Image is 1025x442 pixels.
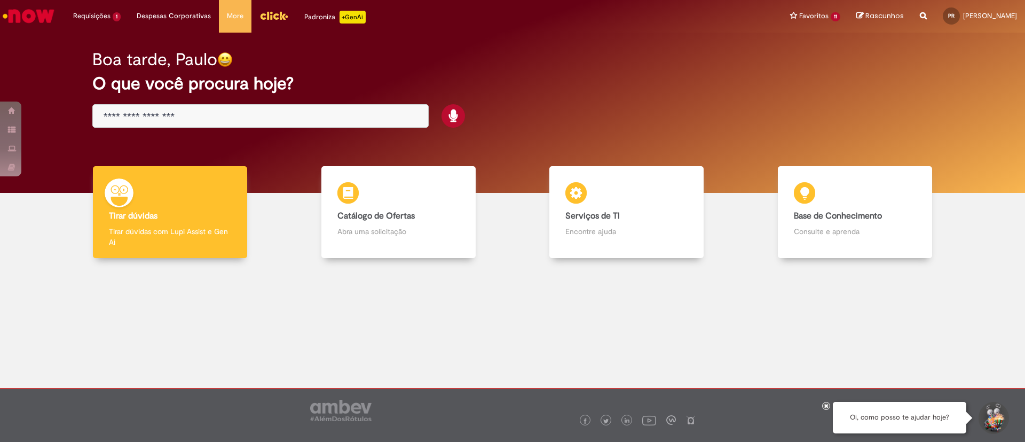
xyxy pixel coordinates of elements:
[512,166,741,259] a: Serviços de TI Encontre ajuda
[666,415,676,425] img: logo_footer_workplace.png
[337,226,460,237] p: Abra uma solicitação
[109,211,157,221] b: Tirar dúvidas
[92,74,933,93] h2: O que você procura hoje?
[794,226,916,237] p: Consulte e aprenda
[137,11,211,21] span: Despesas Corporativas
[92,50,217,69] h2: Boa tarde, Paulo
[794,211,882,221] b: Base de Conhecimento
[340,11,366,24] p: +GenAi
[625,418,630,424] img: logo_footer_linkedin.png
[603,418,609,424] img: logo_footer_twitter.png
[831,12,840,21] span: 11
[304,11,366,24] div: Padroniza
[865,11,904,21] span: Rascunhos
[686,415,696,425] img: logo_footer_naosei.png
[833,402,966,433] div: Oi, como posso te ajudar hoje?
[977,402,1009,434] button: Iniciar Conversa de Suporte
[799,11,829,21] span: Favoritos
[642,413,656,427] img: logo_footer_youtube.png
[1,5,56,27] img: ServiceNow
[948,12,955,19] span: PR
[565,211,620,221] b: Serviços de TI
[73,11,111,21] span: Requisições
[337,211,415,221] b: Catálogo de Ofertas
[217,52,233,67] img: happy-face.png
[56,166,285,259] a: Tirar dúvidas Tirar dúvidas com Lupi Assist e Gen Ai
[582,418,588,424] img: logo_footer_facebook.png
[310,400,372,421] img: logo_footer_ambev_rotulo_gray.png
[113,12,121,21] span: 1
[259,7,288,24] img: click_logo_yellow_360x200.png
[963,11,1017,20] span: [PERSON_NAME]
[285,166,513,259] a: Catálogo de Ofertas Abra uma solicitação
[856,11,904,21] a: Rascunhos
[109,226,231,247] p: Tirar dúvidas com Lupi Assist e Gen Ai
[227,11,243,21] span: More
[565,226,688,237] p: Encontre ajuda
[741,166,969,259] a: Base de Conhecimento Consulte e aprenda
